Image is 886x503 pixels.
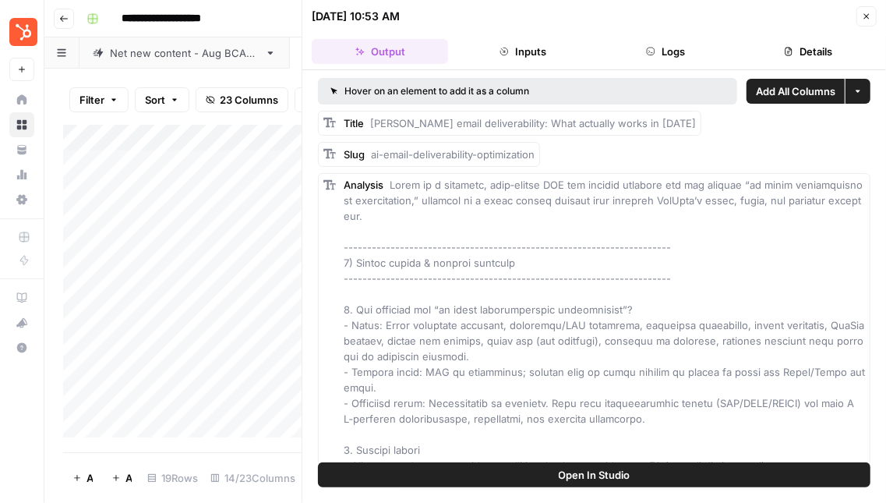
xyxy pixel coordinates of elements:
[102,466,141,491] button: Add 10 Rows
[330,84,627,98] div: Hover on an element to add it as a column
[371,148,535,161] span: ai-email-deliverability-optimization
[110,45,259,61] div: Net new content - Aug BCAP 1
[598,39,734,64] button: Logs
[9,335,34,360] button: Help + Support
[9,112,34,137] a: Browse
[9,12,34,51] button: Workspace: Blog Content Action Plan
[454,39,591,64] button: Inputs
[344,117,364,129] span: Title
[125,470,132,486] span: Add 10 Rows
[289,37,500,69] a: Net new content - Aug BCAP 2
[559,467,630,483] span: Open In Studio
[9,18,37,46] img: Blog Content Action Plan Logo
[9,137,34,162] a: Your Data
[79,37,289,69] a: Net new content - Aug BCAP 1
[63,466,102,491] button: Add Row
[344,148,365,161] span: Slug
[79,92,104,108] span: Filter
[10,311,34,335] div: What's new?
[344,179,383,191] span: Analysis
[9,162,34,187] a: Usage
[220,92,278,108] span: 23 Columns
[204,466,302,491] div: 14/23 Columns
[141,466,204,491] div: 19 Rows
[86,470,93,486] span: Add Row
[740,39,877,64] button: Details
[318,462,870,487] button: Open In Studio
[9,310,34,335] button: What's new?
[9,187,34,212] a: Settings
[135,87,189,112] button: Sort
[9,285,34,310] a: AirOps Academy
[9,87,34,112] a: Home
[312,9,400,24] div: [DATE] 10:53 AM
[145,92,165,108] span: Sort
[747,79,845,104] button: Add All Columns
[370,117,696,129] span: [PERSON_NAME] email deliverability: What actually works in [DATE]
[196,87,288,112] button: 23 Columns
[69,87,129,112] button: Filter
[312,39,448,64] button: Output
[756,83,835,99] span: Add All Columns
